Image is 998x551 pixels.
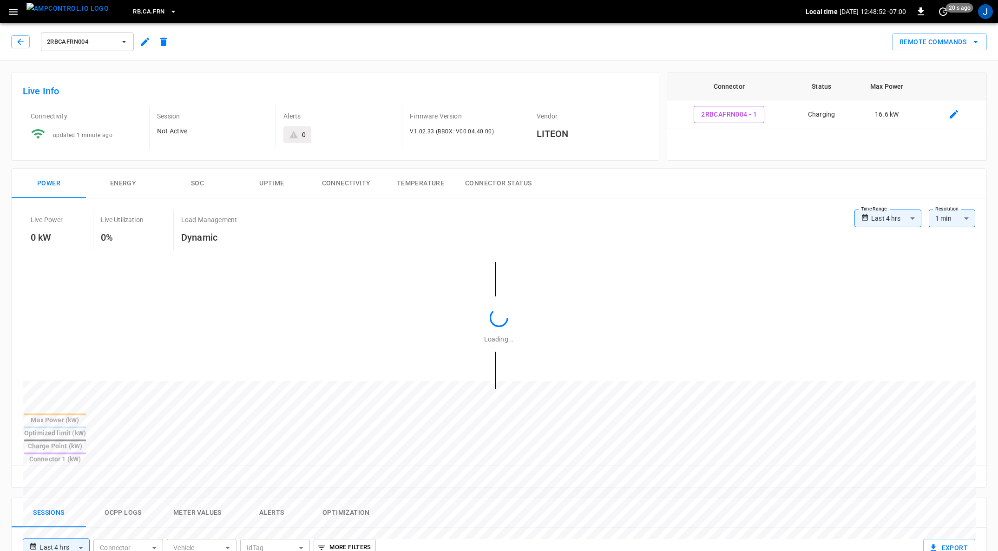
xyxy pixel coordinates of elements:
div: profile-icon [978,4,993,19]
th: Status [791,72,852,100]
button: Meter Values [160,498,235,528]
span: Loading... [484,335,514,343]
span: RB.CA.FRN [133,7,164,17]
p: Vendor [537,112,648,121]
h6: Live Info [23,84,648,98]
button: RB.CA.FRN [129,3,180,21]
td: Charging [791,100,852,129]
button: set refresh interval [936,4,951,19]
th: Connector [667,72,791,100]
p: Connectivity [31,112,142,121]
td: 16.6 kW [852,100,922,129]
div: 0 [302,130,306,139]
button: Remote Commands [892,33,987,51]
p: Live Power [31,215,63,224]
button: Connector Status [458,169,539,198]
button: Temperature [383,169,458,198]
label: Resolution [935,205,959,213]
label: Time Range [861,205,887,213]
button: Energy [86,169,160,198]
button: Alerts [235,498,309,528]
button: Uptime [235,169,309,198]
h6: 0 kW [31,230,63,245]
p: Live Utilization [101,215,144,224]
div: remote commands options [892,33,987,51]
div: Last 4 hrs [871,210,921,227]
span: 20 s ago [946,3,973,13]
p: Alerts [283,112,394,121]
p: Local time [806,7,838,16]
button: Ocpp logs [86,498,160,528]
table: connector table [667,72,986,129]
span: 2RBCAFRN004 [47,37,116,47]
p: Not Active [157,126,268,136]
th: Max Power [852,72,922,100]
span: V1.02.33 (BBOX: V00.04.40.00) [410,128,494,135]
p: Firmware Version [410,112,521,121]
p: Session [157,112,268,121]
button: Power [12,169,86,198]
img: ampcontrol.io logo [26,3,109,14]
h6: 0% [101,230,144,245]
span: updated 1 minute ago [53,132,112,138]
button: Optimization [309,498,383,528]
button: Connectivity [309,169,383,198]
h6: Dynamic [181,230,237,245]
p: [DATE] 12:48:52 -07:00 [840,7,906,16]
button: 2RBCAFRN004 - 1 [694,106,764,123]
div: 1 min [929,210,975,227]
button: Sessions [12,498,86,528]
button: SOC [160,169,235,198]
p: Load Management [181,215,237,224]
button: 2RBCAFRN004 [41,33,134,51]
h6: LITEON [537,126,648,141]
